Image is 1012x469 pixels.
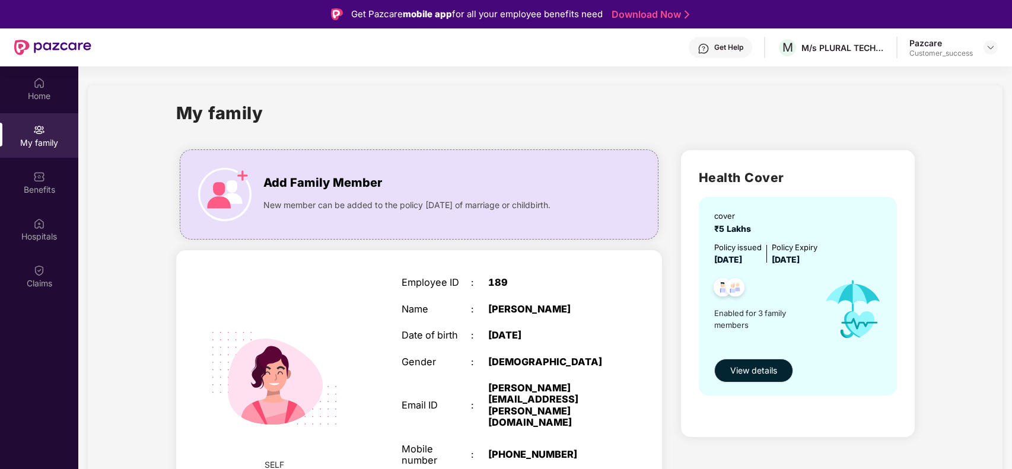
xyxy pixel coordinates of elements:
[351,7,603,21] div: Get Pazcare for all your employee benefits need
[909,37,973,49] div: Pazcare
[685,8,689,21] img: Stroke
[33,264,45,276] img: svg+xml;base64,PHN2ZyBpZD0iQ2xhaW0iIHhtbG5zPSJodHRwOi8vd3d3LnczLm9yZy8yMDAwL3N2ZyIgd2lkdGg9IjIwIi...
[33,77,45,89] img: svg+xml;base64,PHN2ZyBpZD0iSG9tZSIgeG1sbnM9Imh0dHA6Ly93d3cudzMub3JnLzIwMDAvc3ZnIiB3aWR0aD0iMjAiIG...
[195,298,354,458] img: svg+xml;base64,PHN2ZyB4bWxucz0iaHR0cDovL3d3dy53My5vcmcvMjAwMC9zdmciIHdpZHRoPSIyMjQiIGhlaWdodD0iMT...
[698,43,709,55] img: svg+xml;base64,PHN2ZyBpZD0iSGVscC0zMngzMiIgeG1sbnM9Imh0dHA6Ly93d3cudzMub3JnLzIwMDAvc3ZnIiB3aWR0aD...
[402,330,471,341] div: Date of birth
[471,304,488,315] div: :
[488,277,609,288] div: 189
[263,174,382,192] span: Add Family Member
[488,382,609,429] div: [PERSON_NAME][EMAIL_ADDRESS][PERSON_NAME][DOMAIN_NAME]
[403,8,452,20] strong: mobile app
[402,304,471,315] div: Name
[772,241,817,253] div: Policy Expiry
[402,277,471,288] div: Employee ID
[714,224,756,234] span: ₹5 Lakhs
[714,43,743,52] div: Get Help
[714,254,742,264] span: [DATE]
[714,307,813,331] span: Enabled for 3 family members
[488,330,609,341] div: [DATE]
[198,168,252,221] img: icon
[708,275,737,304] img: svg+xml;base64,PHN2ZyB4bWxucz0iaHR0cDovL3d3dy53My5vcmcvMjAwMC9zdmciIHdpZHRoPSI0OC45NDMiIGhlaWdodD...
[402,400,471,411] div: Email ID
[471,330,488,341] div: :
[782,40,793,55] span: M
[909,49,973,58] div: Customer_success
[471,400,488,411] div: :
[488,356,609,368] div: [DEMOGRAPHIC_DATA]
[801,42,884,53] div: M/s PLURAL TECHNOLOGY PRIVATE LIMITED
[33,124,45,136] img: svg+xml;base64,PHN2ZyB3aWR0aD0iMjAiIGhlaWdodD0iMjAiIHZpZXdCb3g9IjAgMCAyMCAyMCIgZmlsbD0ibm9uZSIgeG...
[488,304,609,315] div: [PERSON_NAME]
[471,356,488,368] div: :
[612,8,686,21] a: Download Now
[471,277,488,288] div: :
[986,43,995,52] img: svg+xml;base64,PHN2ZyBpZD0iRHJvcGRvd24tMzJ4MzIiIHhtbG5zPSJodHRwOi8vd3d3LnczLm9yZy8yMDAwL3N2ZyIgd2...
[176,100,263,126] h1: My family
[488,449,609,460] div: [PHONE_NUMBER]
[33,171,45,183] img: svg+xml;base64,PHN2ZyBpZD0iQmVuZWZpdHMiIHhtbG5zPSJodHRwOi8vd3d3LnczLm9yZy8yMDAwL3N2ZyIgd2lkdGg9Ij...
[721,275,750,304] img: svg+xml;base64,PHN2ZyB4bWxucz0iaHR0cDovL3d3dy53My5vcmcvMjAwMC9zdmciIHdpZHRoPSI0OC45NDMiIGhlaWdodD...
[714,241,762,253] div: Policy issued
[402,444,471,467] div: Mobile number
[33,218,45,229] img: svg+xml;base64,PHN2ZyBpZD0iSG9zcGl0YWxzIiB4bWxucz0iaHR0cDovL3d3dy53My5vcmcvMjAwMC9zdmciIHdpZHRoPS...
[813,266,893,353] img: icon
[14,40,91,55] img: New Pazcare Logo
[263,199,550,212] span: New member can be added to the policy [DATE] of marriage or childbirth.
[730,364,777,377] span: View details
[714,210,756,222] div: cover
[699,168,897,187] h2: Health Cover
[402,356,471,368] div: Gender
[471,449,488,460] div: :
[331,8,343,20] img: Logo
[714,359,793,382] button: View details
[772,254,800,264] span: [DATE]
